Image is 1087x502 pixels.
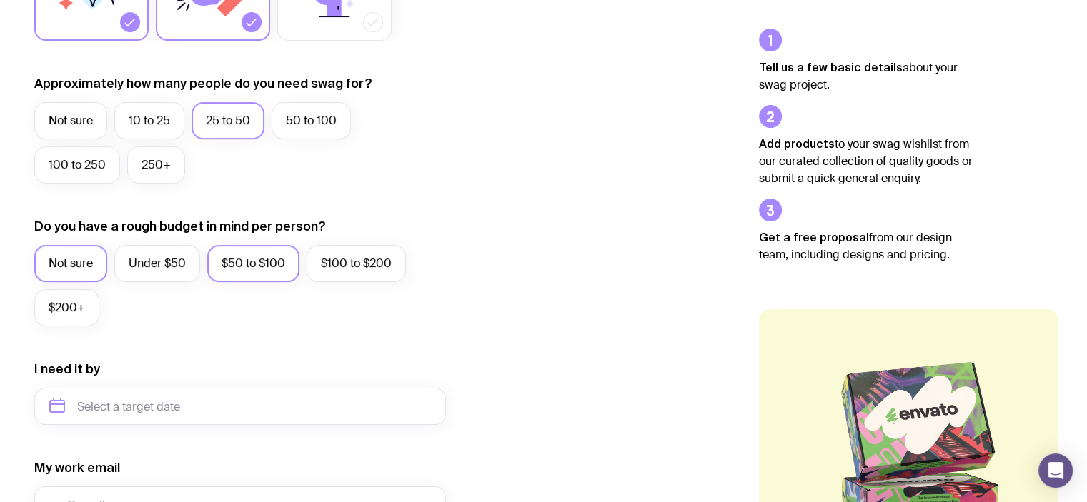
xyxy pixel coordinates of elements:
label: $50 to $100 [207,245,299,282]
label: 50 to 100 [272,102,351,139]
label: 100 to 250 [34,146,120,184]
label: Not sure [34,245,107,282]
label: Under $50 [114,245,200,282]
p: from our design team, including designs and pricing. [759,229,973,263]
p: about your swag project. [759,59,973,94]
label: I need it by [34,361,100,378]
div: Open Intercom Messenger [1038,453,1073,488]
strong: Tell us a few basic details [759,61,903,74]
label: $100 to $200 [307,245,406,282]
strong: Get a free proposal [759,231,869,244]
label: Do you have a rough budget in mind per person? [34,218,326,235]
label: 25 to 50 [192,102,264,139]
strong: Add products [759,137,835,150]
label: Approximately how many people do you need swag for? [34,75,372,92]
label: $200+ [34,289,99,326]
input: Select a target date [34,388,446,425]
p: to your swag wishlist from our curated collection of quality goods or submit a quick general enqu... [759,135,973,187]
label: 10 to 25 [114,102,184,139]
label: Not sure [34,102,107,139]
label: 250+ [127,146,185,184]
label: My work email [34,459,120,476]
